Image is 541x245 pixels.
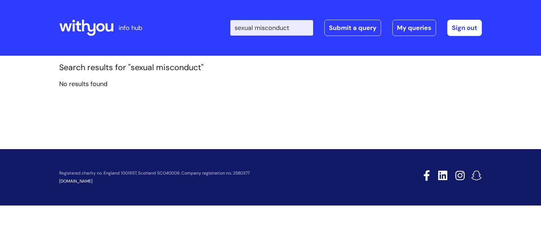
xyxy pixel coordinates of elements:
[59,78,482,90] p: No results found
[119,22,142,33] p: info hub
[59,63,482,73] h1: Search results for "sexual misconduct"
[392,20,436,36] a: My queries
[447,20,482,36] a: Sign out
[230,20,313,36] input: Search
[59,171,373,176] p: Registered charity no. England 1001957, Scotland SCO40009. Company registration no. 2580377
[230,20,482,36] div: | -
[324,20,381,36] a: Submit a query
[59,178,93,184] a: [DOMAIN_NAME]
